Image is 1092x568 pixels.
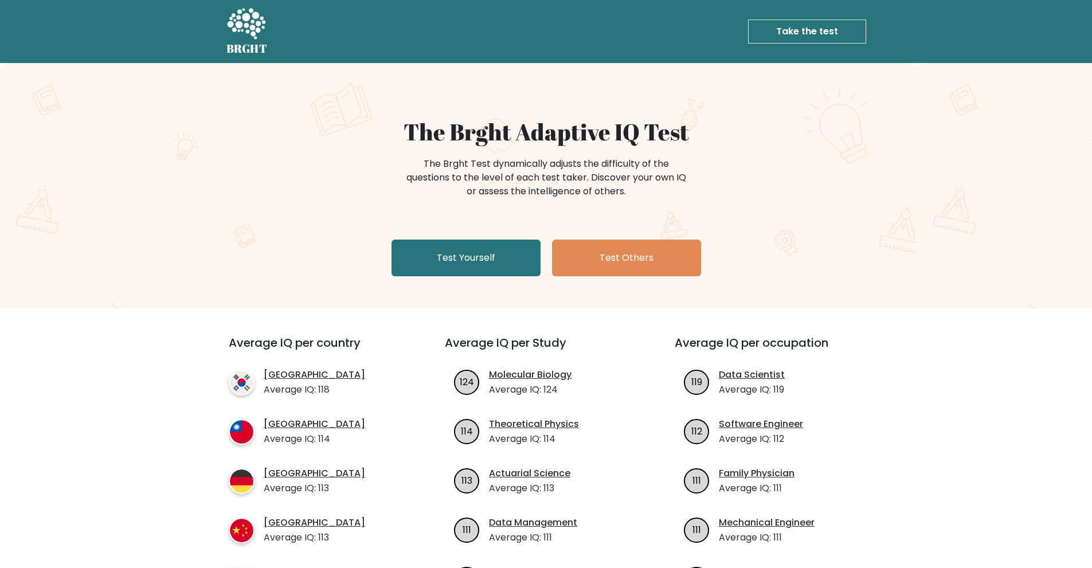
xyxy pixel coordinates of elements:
h1: The Brght Adaptive IQ Test [267,118,826,146]
a: Family Physician [719,467,794,480]
a: [GEOGRAPHIC_DATA] [264,417,365,431]
text: 111 [463,523,471,536]
p: Average IQ: 124 [489,383,572,397]
a: Test Others [552,240,701,276]
a: BRGHT [226,5,268,58]
p: Average IQ: 111 [719,531,815,545]
img: country [229,419,255,445]
p: Average IQ: 114 [489,432,579,446]
a: Take the test [748,19,866,44]
h3: Average IQ per occupation [675,336,877,363]
a: Data Management [489,516,577,530]
text: 111 [692,473,701,487]
p: Average IQ: 113 [264,531,365,545]
a: Software Engineer [719,417,803,431]
text: 113 [461,473,472,487]
a: [GEOGRAPHIC_DATA] [264,467,365,480]
h3: Average IQ per country [229,336,404,363]
p: Average IQ: 114 [264,432,365,446]
p: Average IQ: 118 [264,383,365,397]
a: Data Scientist [719,368,785,382]
p: Average IQ: 111 [719,481,794,495]
a: Theoretical Physics [489,417,579,431]
h3: Average IQ per Study [445,336,647,363]
p: Average IQ: 113 [264,481,365,495]
img: country [229,370,255,395]
a: [GEOGRAPHIC_DATA] [264,368,365,382]
h5: BRGHT [226,42,268,56]
text: 114 [461,424,473,437]
p: Average IQ: 119 [719,383,785,397]
img: country [229,518,255,543]
p: Average IQ: 112 [719,432,803,446]
div: The Brght Test dynamically adjusts the difficulty of the questions to the level of each test take... [403,157,690,198]
text: 119 [691,375,702,388]
p: Average IQ: 111 [489,531,577,545]
p: Average IQ: 113 [489,481,570,495]
text: 112 [691,424,702,437]
img: country [229,468,255,494]
a: Molecular Biology [489,368,572,382]
text: 111 [692,523,701,536]
a: Actuarial Science [489,467,570,480]
a: Mechanical Engineer [719,516,815,530]
a: Test Yourself [392,240,541,276]
a: [GEOGRAPHIC_DATA] [264,516,365,530]
text: 124 [460,375,474,388]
